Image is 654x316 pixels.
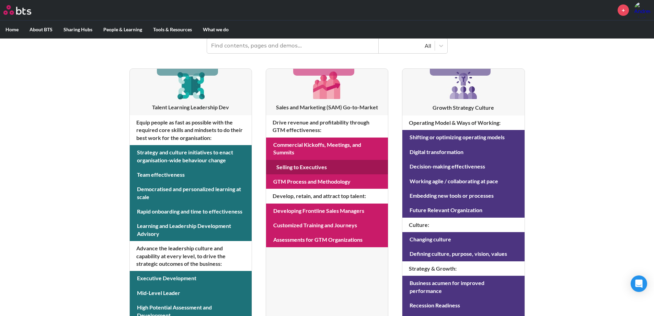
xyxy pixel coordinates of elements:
[618,4,629,16] a: +
[3,5,31,15] img: BTS Logo
[207,38,379,53] input: Find contents, pages and demos...
[174,69,207,101] img: [object Object]
[402,116,524,130] h4: Operating Model & Ways of Working :
[148,21,197,39] label: Tools & Resources
[634,2,651,18] img: Andrew Martel
[266,103,388,111] h3: Sales and Marketing (SAM) Go-to-Market
[130,241,252,271] h4: Advance the leadership culture and capability at every level, to drive the strategic outcomes of ...
[634,2,651,18] a: Profile
[24,21,58,39] label: About BTS
[631,275,647,292] div: Open Intercom Messenger
[266,115,388,138] h4: Drive revenue and profitability through GTM effectiveness :
[382,42,431,50] div: All
[58,21,98,39] label: Sharing Hubs
[402,261,524,276] h4: Strategy & Growth :
[130,115,252,145] h4: Equip people as fast as possible with the required core skills and mindsets to do their best work...
[98,21,148,39] label: People & Learning
[266,189,388,203] h4: Develop, retain, and attract top talent :
[402,218,524,232] h4: Culture :
[311,69,343,101] img: [object Object]
[130,103,252,111] h3: Talent Learning Leadership Dev
[3,5,44,15] a: Go home
[447,69,480,102] img: [object Object]
[197,21,234,39] label: What we do
[402,104,524,111] h3: Growth Strategy Culture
